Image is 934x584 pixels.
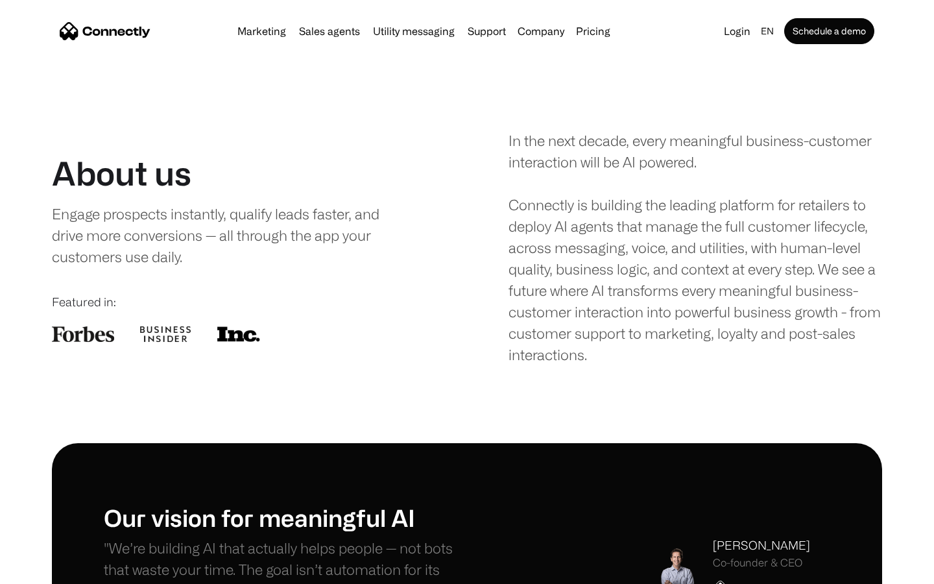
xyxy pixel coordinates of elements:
a: Pricing [571,26,616,36]
div: [PERSON_NAME] [713,537,810,554]
a: Support [462,26,511,36]
a: Sales agents [294,26,365,36]
ul: Language list [26,561,78,579]
div: In the next decade, every meaningful business-customer interaction will be AI powered. Connectly ... [509,130,882,365]
a: Marketing [232,26,291,36]
div: Engage prospects instantly, qualify leads faster, and drive more conversions — all through the ap... [52,203,407,267]
a: Utility messaging [368,26,460,36]
div: Featured in: [52,293,425,311]
h1: Our vision for meaningful AI [104,504,467,531]
div: Co-founder & CEO [713,557,810,569]
div: Company [518,22,564,40]
a: Schedule a demo [784,18,874,44]
aside: Language selected: English [13,560,78,579]
div: en [761,22,774,40]
h1: About us [52,154,191,193]
a: Login [719,22,756,40]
